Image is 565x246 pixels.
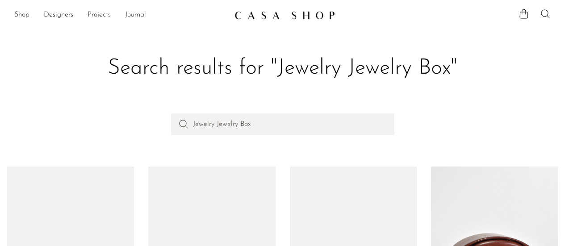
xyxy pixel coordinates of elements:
[14,8,227,23] ul: NEW HEADER MENU
[125,9,146,21] a: Journal
[14,54,551,82] h1: Search results for "Jewelry Jewelry Box"
[44,9,73,21] a: Designers
[14,9,29,21] a: Shop
[171,113,394,135] input: Perform a search
[88,9,111,21] a: Projects
[14,8,227,23] nav: Desktop navigation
